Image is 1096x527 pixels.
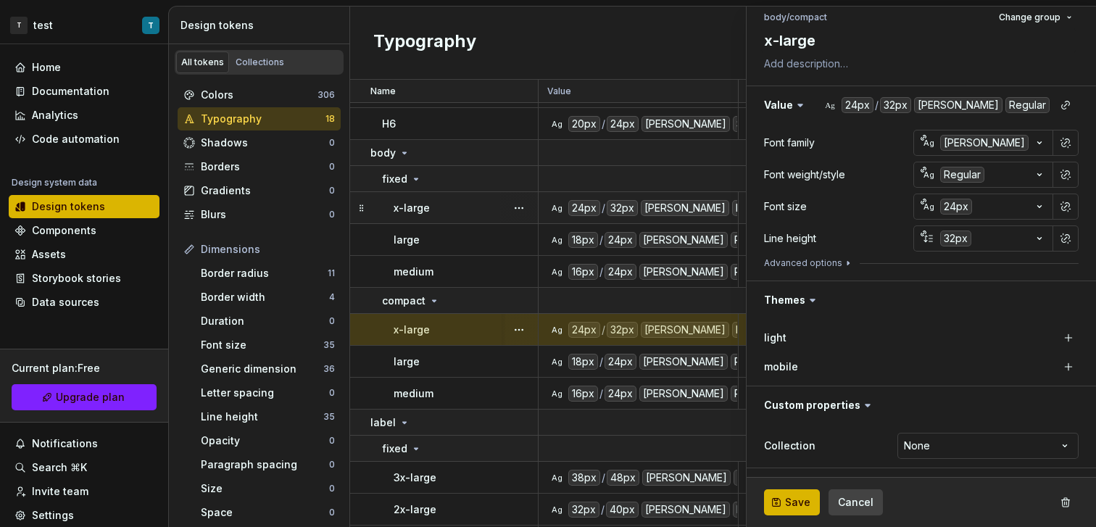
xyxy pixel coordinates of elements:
div: SemiBold [733,116,785,132]
td: None [739,314,898,346]
div: Assets [32,247,66,262]
a: Invite team [9,480,159,503]
a: Size0 [195,477,341,500]
button: Search ⌘K [9,456,159,479]
div: Paragraph spacing [201,457,329,472]
div: 18px [568,354,598,370]
div: 16px [568,264,598,280]
label: Collection [764,439,815,453]
button: TtestT [3,9,165,41]
div: [PERSON_NAME] [639,386,728,402]
div: [PERSON_NAME] [940,135,1029,151]
a: Blurs0 [178,203,341,226]
p: compact [382,294,425,308]
td: None [739,224,898,256]
div: / [602,116,605,132]
div: 32px [607,322,638,338]
div: [PERSON_NAME] [641,200,729,216]
p: Value [547,86,571,97]
td: None [739,108,898,140]
p: fixed [382,172,407,186]
a: Shadows0 [178,131,341,154]
a: Assets [9,243,159,266]
p: x-large [394,201,430,215]
div: Regular [731,386,775,402]
div: [PERSON_NAME] [642,470,731,486]
div: 0 [329,161,335,173]
a: Data sources [9,291,159,314]
div: 0 [329,435,335,447]
div: Settings [32,508,74,523]
button: Cancel [829,489,883,515]
span: Save [785,495,810,510]
td: None [739,346,898,378]
button: AgRegular [913,162,1053,188]
div: Medium [734,470,779,486]
h2: Typography [373,30,476,56]
div: Notifications [32,436,98,451]
div: 0 [329,387,335,399]
div: 24px [605,386,636,402]
div: / [599,354,603,370]
button: Upgrade plan [12,384,157,410]
div: 24px [607,116,639,132]
span: Cancel [838,495,873,510]
div: T [148,20,154,31]
button: Save [764,489,820,515]
div: Border width [201,290,329,304]
div: 0 [329,137,335,149]
div: Ag [551,388,562,399]
div: Dimensions [201,242,335,257]
button: Change group [992,7,1079,28]
p: Name [370,86,396,97]
div: Regular [731,354,775,370]
li: / [786,12,789,22]
td: None [739,494,898,526]
div: Invite team [32,484,88,499]
div: Ag [824,99,836,111]
div: Home [32,60,61,75]
a: Design tokens [9,195,159,218]
label: mobile [764,360,798,374]
div: Ag [551,266,562,278]
div: 306 [317,89,335,101]
div: 32px [940,231,971,246]
div: Line height [201,410,323,424]
div: T [10,17,28,34]
div: 0 [329,209,335,220]
div: Search ⌘K [32,460,87,475]
div: Design tokens [32,199,105,214]
a: Documentation [9,80,159,103]
div: [PERSON_NAME] [639,354,728,370]
div: 16px [568,386,598,402]
a: Settings [9,504,159,527]
div: / [602,200,605,216]
div: / [599,264,603,280]
div: Ag [551,324,562,336]
div: 35 [323,411,335,423]
div: 0 [329,185,335,196]
a: Code automation [9,128,159,151]
a: Components [9,219,159,242]
div: / [602,470,605,486]
p: medium [394,265,433,279]
p: medium [394,386,433,401]
p: H6 [382,117,396,131]
td: None [739,378,898,410]
li: compact [789,12,827,22]
div: 4 [329,291,335,303]
a: Opacity0 [195,429,341,452]
div: Ag [551,356,562,368]
p: 3x-large [394,470,436,485]
td: None [739,256,898,288]
div: 36 [323,363,335,375]
td: None [739,462,898,494]
div: Regular [731,232,775,248]
a: Border width4 [195,286,341,309]
div: Gradients [201,183,329,198]
div: Data sources [32,295,99,310]
div: 0 [329,459,335,470]
div: Opacity [201,433,329,448]
div: Line height [764,231,816,246]
div: 32px [607,200,638,216]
